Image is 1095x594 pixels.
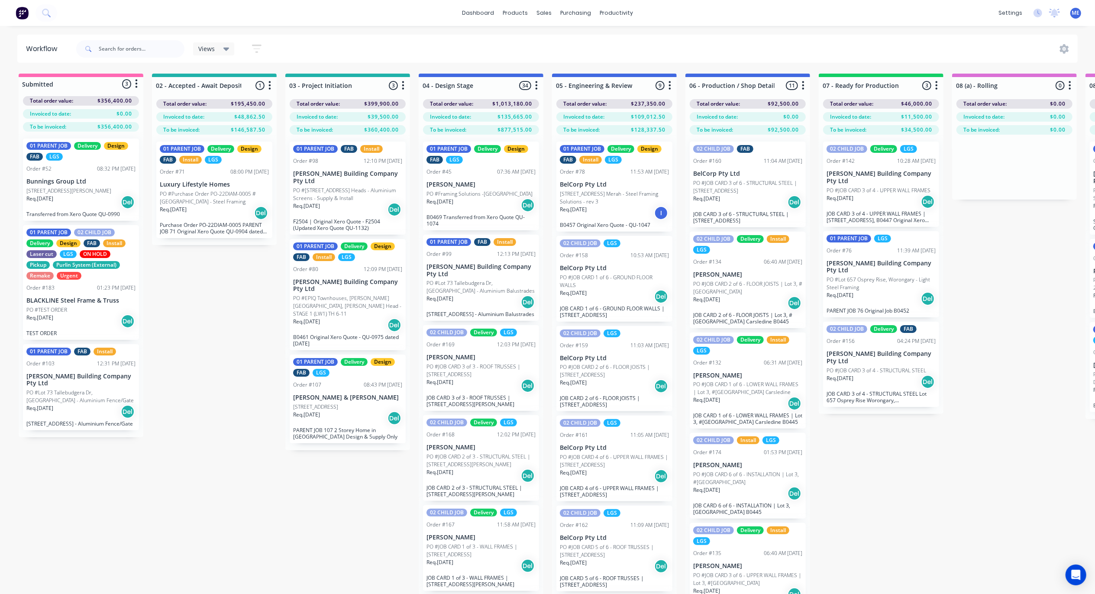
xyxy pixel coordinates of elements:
div: Delivery [207,145,234,153]
p: PO #JOB CARD 3 of 6 - UPPER WALL FRAMES | Lot 3, #[GEOGRAPHIC_DATA] [693,571,802,587]
div: Delivery [470,509,497,517]
div: 01 PARENT JOBDeliveryDesignFABInstallLGSOrder #7108:00 PM [DATE]Luxury Lifestyle HomesPO #Purchas... [156,142,272,238]
div: Order #169 [426,341,455,349]
div: LGS [604,419,620,427]
div: 01 PARENT JOB [26,229,71,236]
p: [PERSON_NAME] Building Company Pty Ltd [827,170,936,185]
div: LGS [693,246,710,254]
p: Req. [DATE] [560,559,587,567]
div: 01 PARENT JOB [293,145,338,153]
p: PO #JOB CARD 2 of 6 - FLOOR JOISTS | [STREET_ADDRESS] [560,363,669,379]
p: BelCorp Pty Ltd [560,444,669,452]
p: [PERSON_NAME] Building Company Pty Ltd [827,350,936,365]
div: LGS [313,369,329,377]
img: Factory [16,6,29,19]
div: Order #168 [426,431,455,439]
div: Delivery [737,526,764,534]
p: PO #EPIQ Townhouses, [PERSON_NAME][GEOGRAPHIC_DATA], [PERSON_NAME] Head - STAGE 1 (LW1) TH 6-11 [293,294,402,318]
div: 02 CHILD JOB [426,329,467,336]
div: LGS [900,145,917,153]
div: Order #162 [560,521,588,529]
div: Order #167 [426,521,455,529]
p: Req. [DATE] [560,379,587,387]
div: 01 PARENT JOB [26,142,71,150]
div: Delivery [737,336,764,344]
p: BLACKLINE Steel Frame & Truss [26,297,136,304]
div: FAB [474,238,491,246]
div: 06:40 AM [DATE] [764,258,802,266]
p: F2504 | Original Xero Quote - F2504 (Updated Xero Quote QU-1132) [293,218,402,231]
div: 02 CHILD JOB [426,509,467,517]
p: JOB CARD 1 of 3 - WALL FRAMES | [STREET_ADDRESS][PERSON_NAME] [426,575,536,588]
div: FAB [84,239,100,247]
p: PO #JOB CARD 2 of 6 - FLOOR JOISTS | Lot 3, #[GEOGRAPHIC_DATA] [693,280,802,296]
div: Install [103,239,126,247]
p: Req. [DATE] [426,295,453,303]
div: 01 PARENT JOB02 CHILD JOBDeliveryDesignFABInstallLaser cutLGSON HOLDPickupPurlin System (External... [23,225,139,340]
p: Req. [DATE] [560,289,587,297]
div: Del [521,379,535,393]
div: 01 PARENT JOBDeliveryDesignFABLGSOrder #4507:36 AM [DATE][PERSON_NAME]PO #Framing Solutions -[GEO... [423,142,539,230]
div: Install [737,436,759,444]
p: BelCorp Pty Ltd [560,534,669,542]
div: 01 PARENT JOBLGSOrder #7611:39 AM [DATE][PERSON_NAME] Building Company Pty LtdPO #Lot 657 Osprey ... [823,231,939,318]
div: 02 CHILD JOB [693,145,734,153]
div: LGS [446,156,463,164]
p: [PERSON_NAME] [426,444,536,451]
div: Del [121,195,135,209]
p: [STREET_ADDRESS] - Aluminium Balustrades [426,311,536,317]
div: LGS [500,419,517,426]
div: 11:53 AM [DATE] [630,168,669,176]
div: Install [767,526,789,534]
div: Design [504,145,528,153]
div: 02 CHILD JOB [560,239,601,247]
div: 12:31 PM [DATE] [97,360,136,368]
div: LGS [500,329,517,336]
input: Search for orders... [99,40,184,58]
a: dashboard [458,6,498,19]
p: Bunnings Group Ltd [26,178,136,185]
div: LGS [338,253,355,261]
div: Del [388,318,401,332]
div: 08:32 PM [DATE] [97,165,136,173]
div: 02 CHILD JOB [560,329,601,337]
p: PO #Framing Solutions -[GEOGRAPHIC_DATA] [426,190,533,198]
div: 02 CHILD JOBLGSOrder #15911:03 AM [DATE]BelCorp Pty LtdPO #JOB CARD 2 of 6 - FLOOR JOISTS | [STRE... [556,326,672,412]
div: LGS [604,329,620,337]
div: Order #52 [26,165,52,173]
div: 07:36 AM [DATE] [497,168,536,176]
p: PO #JOB CARD 3 of 4 - STRUCTURAL STEEL [827,367,926,374]
div: LGS [693,537,710,545]
p: PO #JOB CARD 1 of 6 - GROUND FLOOR WALLS [560,274,669,289]
div: 01 PARENT JOB [26,348,71,355]
div: Delivery [26,239,53,247]
div: Open Intercom Messenger [1066,565,1086,585]
div: Delivery [870,325,897,333]
div: Del [121,314,135,328]
p: [STREET_ADDRESS] [293,403,338,411]
div: LGS [205,156,222,164]
div: Order #45 [426,168,452,176]
div: Order #135 [693,549,721,557]
div: 02 CHILD JOBLGSOrder #16111:05 AM [DATE]BelCorp Pty LtdPO #JOB CARD 4 of 6 - UPPER WALL FRAMES | ... [556,416,672,501]
div: 01 PARENT JOB [426,238,471,246]
p: Req. [DATE] [693,296,720,303]
p: PARENT JOB 107 2 Storey Home in [GEOGRAPHIC_DATA] Design & Supply Only [293,427,402,440]
p: Purchase Order PO-22DIAM-0005 PARENT JOB 71 Original Xero Quote QU-0904 dated [DATE] [160,222,269,235]
div: FAB [293,369,310,377]
div: Order #76 [827,247,852,255]
div: Delivery [470,329,497,336]
p: [PERSON_NAME] Building Company Pty Ltd [293,278,402,293]
p: [PERSON_NAME] [693,271,802,278]
div: Remake [26,272,54,280]
div: Del [521,469,535,483]
p: Req. [DATE] [160,206,187,213]
div: 02 CHILD JOBLGSOrder #15810:53 AM [DATE]BelCorp Pty LtdPO #JOB CARD 1 of 6 - GROUND FLOOR WALLSRe... [556,236,672,322]
p: Req. [DATE] [560,469,587,477]
div: Del [654,469,668,483]
div: Del [921,195,935,209]
div: Order #161 [560,431,588,439]
div: 01 PARENT JOBDeliveryDesignFABLGSOrder #10708:43 PM [DATE][PERSON_NAME] & [PERSON_NAME][STREET_AD... [290,355,406,443]
div: 02 CHILD JOBDeliveryLGSOrder #16711:58 AM [DATE][PERSON_NAME]PO #JOB CARD 1 of 3 - WALL FRAMES | ... [423,505,539,591]
div: Order #71 [160,168,185,176]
